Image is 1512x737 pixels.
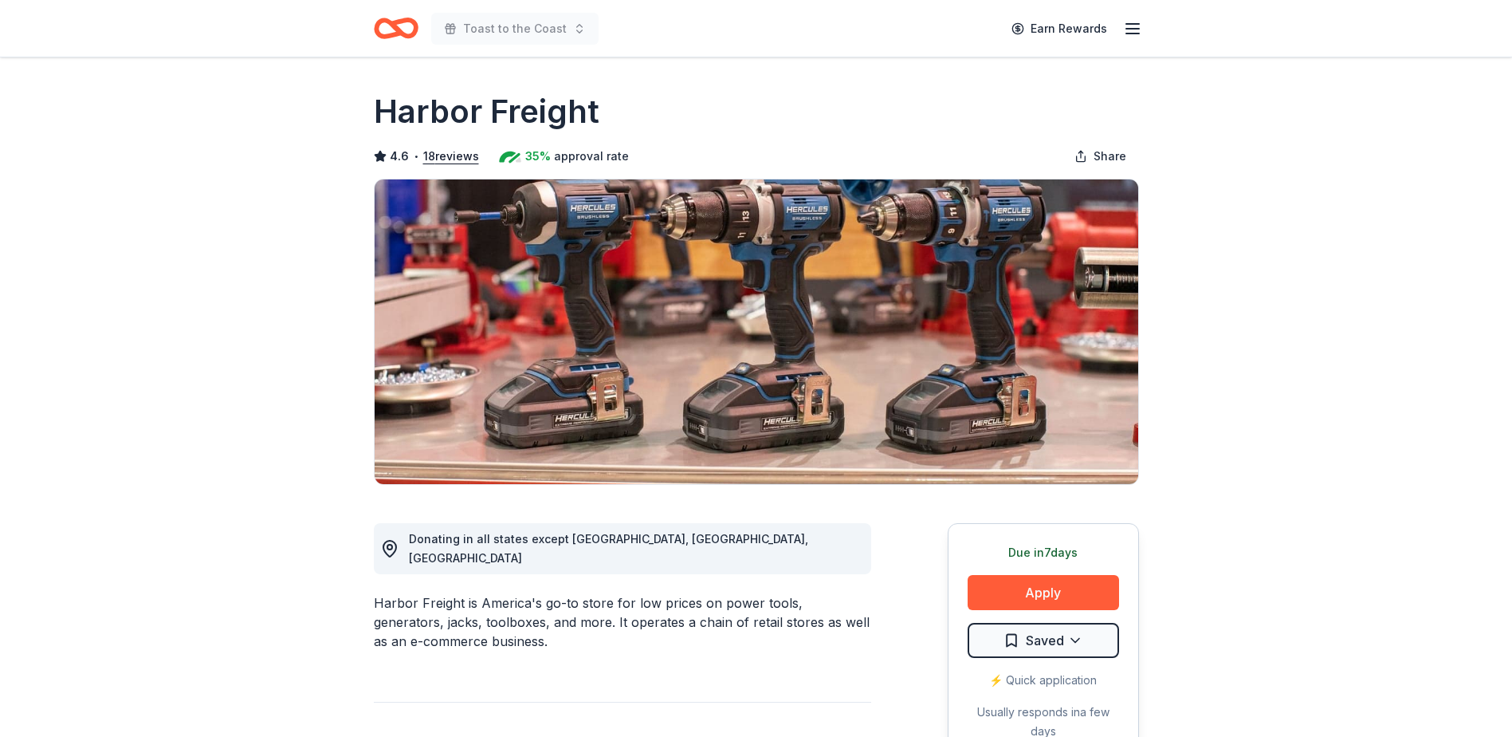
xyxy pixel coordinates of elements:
button: Apply [968,575,1119,610]
span: approval rate [554,147,629,166]
span: • [413,150,418,163]
button: Saved [968,623,1119,658]
a: Earn Rewards [1002,14,1117,43]
a: Home [374,10,418,47]
button: Share [1062,140,1139,172]
span: Donating in all states except [GEOGRAPHIC_DATA], [GEOGRAPHIC_DATA], [GEOGRAPHIC_DATA] [409,532,808,565]
span: 4.6 [390,147,409,166]
span: Share [1094,147,1126,166]
button: Toast to the Coast [431,13,599,45]
img: Image for Harbor Freight [375,179,1138,484]
span: 35% [525,147,551,166]
div: Due in 7 days [968,543,1119,562]
h1: Harbor Freight [374,89,599,134]
span: Saved [1026,630,1064,651]
button: 18reviews [423,147,479,166]
div: ⚡️ Quick application [968,671,1119,690]
div: Harbor Freight is America's go-to store for low prices on power tools, generators, jacks, toolbox... [374,593,871,651]
span: Toast to the Coast [463,19,567,38]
